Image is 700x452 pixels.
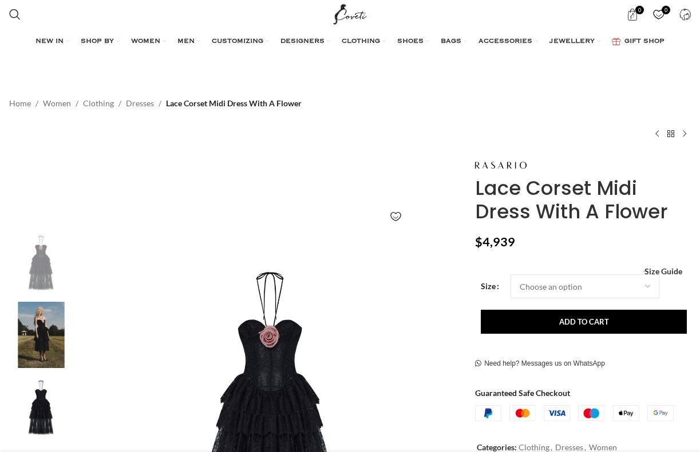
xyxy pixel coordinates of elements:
[647,3,671,26] div: My Wishlist
[126,97,154,110] a: Dresses
[131,37,160,46] span: WOMEN
[475,177,691,223] h1: Lace Corset Midi Dress With A Flower
[549,30,600,53] a: JEWELLERY
[331,9,369,18] a: Site logo
[35,37,64,46] span: NEW IN
[397,37,424,46] span: SHOES
[342,30,386,53] a: CLOTHING
[612,30,665,53] a: GIFT SHOP
[555,442,583,452] a: Dresses
[6,374,76,441] img: Rasario Lace Dress – couture evening dress
[3,30,697,53] div: Main navigation
[475,162,527,169] img: Rasario
[647,3,671,26] a: 0
[212,37,263,46] span: CUSTOMIZING
[624,37,665,46] span: GIFT SHOP
[481,280,499,293] label: Size
[589,442,617,452] a: Women
[81,30,120,53] a: SHOP BY
[477,442,517,452] span: Categories:
[166,97,302,110] span: Lace Corset Midi Dress With A Flower
[549,37,595,46] span: JEWELLERY
[177,30,200,53] a: MEN
[478,37,532,46] span: ACCESSORIES
[35,30,69,53] a: NEW IN
[280,37,325,46] span: DESIGNERS
[397,30,429,53] a: SHOES
[9,97,302,110] nav: Breadcrumb
[441,30,467,53] a: BAGS
[475,388,570,398] strong: Guaranteed Safe Checkout
[177,37,195,46] span: MEN
[280,30,330,53] a: DESIGNERS
[678,127,691,141] a: Next product
[635,6,644,14] span: 0
[6,229,76,296] img: Rasario Lace Dress – couture evening dress
[475,234,515,249] bdi: 4,939
[475,359,605,369] a: Need help? Messages us on WhatsApp
[441,37,461,46] span: BAGS
[519,442,549,452] a: Clothing
[478,30,538,53] a: ACCESSORIES
[212,30,269,53] a: CUSTOMIZING
[342,37,380,46] span: CLOTHING
[475,405,674,421] img: guaranteed-safe-checkout-bordered.j
[43,97,71,110] a: Women
[83,97,114,110] a: Clothing
[650,127,664,141] a: Previous product
[81,37,114,46] span: SHOP BY
[6,302,76,369] img: Rasario Midi Dress – couture evening dress
[9,97,31,110] a: Home
[621,3,644,26] a: 0
[612,38,620,45] img: GiftBag
[662,6,670,14] span: 0
[131,30,166,53] a: WOMEN
[481,310,687,334] button: Add to cart
[3,3,26,26] a: Search
[475,234,483,249] span: $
